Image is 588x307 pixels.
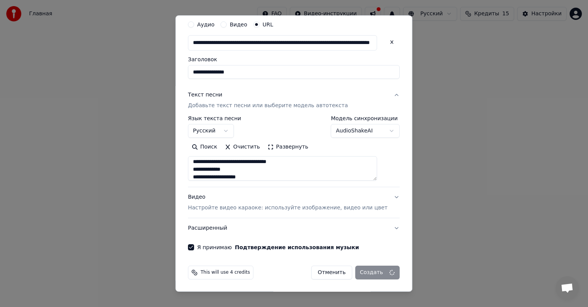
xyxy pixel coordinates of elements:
button: ВидеоНастройте видео караоке: используйте изображение, видео или цвет [188,187,400,218]
div: Текст песни [188,91,222,99]
button: Поиск [188,141,221,153]
div: Видео [188,193,387,212]
button: Очистить [221,141,264,153]
label: URL [263,22,273,27]
label: Модель синхронизации [331,116,400,121]
p: Добавьте текст песни или выберите модель автотекста [188,102,348,109]
span: This will use 4 credits [201,269,250,276]
button: Расширенный [188,218,400,238]
button: Развернуть [264,141,312,153]
label: Видео [230,22,247,27]
button: Отменить [311,266,352,279]
div: Текст песниДобавьте текст песни или выберите модель автотекста [188,116,400,187]
button: Текст песниДобавьте текст песни или выберите модель автотекста [188,85,400,116]
p: Настройте видео караоке: используйте изображение, видео или цвет [188,204,387,212]
button: Я принимаю [235,245,359,250]
label: Я принимаю [197,245,359,250]
label: Аудио [197,22,214,27]
label: Заголовок [188,57,400,62]
label: Язык текста песни [188,116,241,121]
